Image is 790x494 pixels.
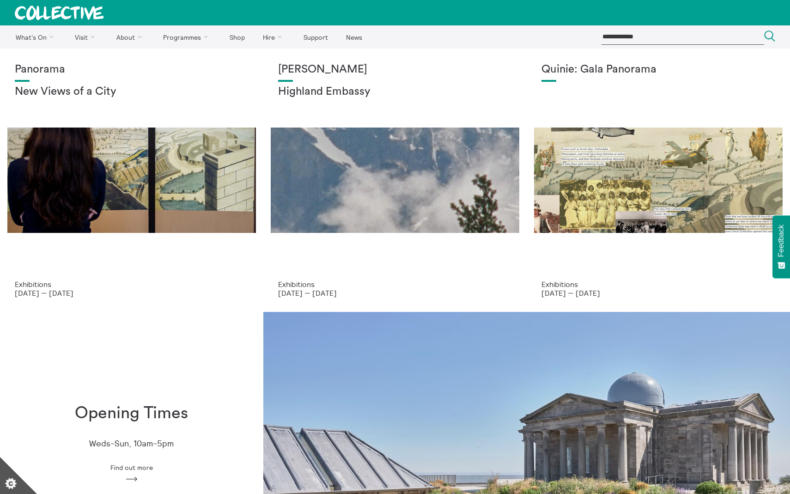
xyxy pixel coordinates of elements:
h2: New Views of a City [15,85,249,98]
a: About [108,25,153,49]
a: Shop [221,25,253,49]
span: Feedback [777,225,785,257]
a: Support [295,25,336,49]
a: Hire [255,25,294,49]
h1: Panorama [15,63,249,76]
p: Exhibitions [15,280,249,288]
a: What's On [7,25,65,49]
h1: Quinie: Gala Panorama [541,63,775,76]
a: Solar wheels 17 [PERSON_NAME] Highland Embassy Exhibitions [DATE] — [DATE] [263,49,527,312]
a: Visit [67,25,107,49]
h1: [PERSON_NAME] [278,63,512,76]
p: [DATE] — [DATE] [278,289,512,297]
h2: Highland Embassy [278,85,512,98]
a: News [338,25,370,49]
h1: Opening Times [75,404,188,423]
a: Josie Vallely Quinie: Gala Panorama Exhibitions [DATE] — [DATE] [527,49,790,312]
p: [DATE] — [DATE] [15,289,249,297]
p: Exhibitions [541,280,775,288]
span: Find out more [110,464,153,471]
a: Programmes [155,25,220,49]
p: Exhibitions [278,280,512,288]
p: [DATE] — [DATE] [541,289,775,297]
button: Feedback - Show survey [772,215,790,278]
p: Weds-Sun, 10am-5pm [89,439,174,449]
